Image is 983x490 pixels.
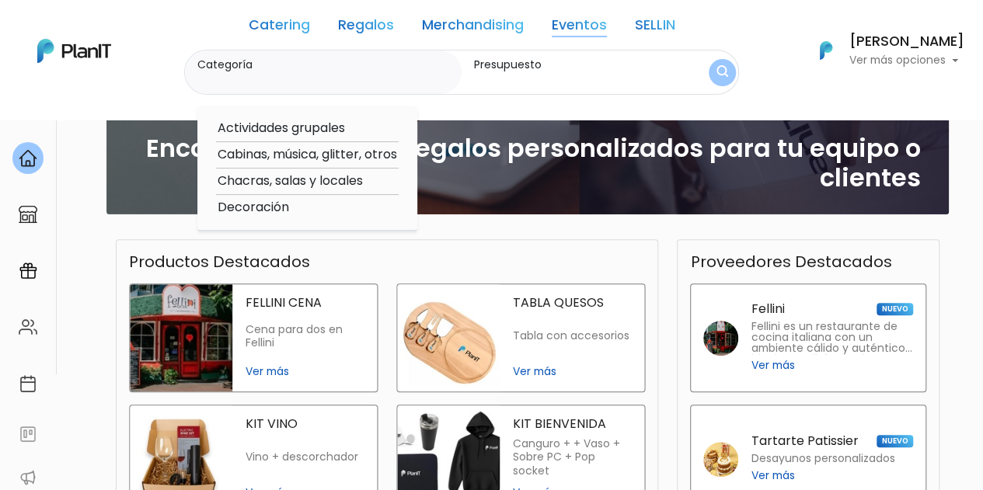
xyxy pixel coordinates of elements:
button: PlanIt Logo [PERSON_NAME] Ver más opciones [800,30,964,71]
a: Merchandising [422,19,524,37]
span: Ver más [751,357,794,374]
img: tabla quesos [397,284,500,391]
p: Desayunos personalizados [751,454,894,464]
img: search_button-432b6d5273f82d61273b3651a40e1bd1b912527efae98b1b7a1b2c0702e16a8d.svg [716,65,728,80]
img: people-662611757002400ad9ed0e3c099ab2801c6687ba6c219adb57efc949bc21e19d.svg [19,318,37,336]
p: Ver más opciones [849,55,964,66]
p: Tabla con accesorios [513,329,633,342]
p: Cena para dos en Fellini [246,323,365,350]
label: Presupuesto [474,57,677,73]
p: TABLA QUESOS [513,297,633,309]
a: Catering [249,19,310,37]
span: Ver más [751,467,794,484]
h3: Productos Destacados [129,252,310,271]
span: NUEVO [877,303,912,315]
option: Actividades grupales [216,119,399,138]
a: tabla quesos TABLA QUESOS Tabla con accesorios Ver más [396,283,645,392]
p: FELLINI CENA [246,297,365,309]
p: Vino + descorchador [246,450,365,464]
a: Fellini NUEVO Fellini es un restaurante de cocina italiana con un ambiente cálido y auténtico, id... [690,283,925,392]
p: Tartarte Patissier [751,435,858,447]
img: feedback-78b5a0c8f98aac82b08bfc38622c3050aee476f2c9584af64705fc4e61158814.svg [19,425,37,443]
label: Categoría [197,57,455,73]
p: Fellini es un restaurante de cocina italiana con un ambiente cálido y auténtico, ideal para disfr... [751,321,912,354]
h3: Proveedores Destacados [690,252,891,271]
span: Ver más [246,363,365,380]
a: fellini cena FELLINI CENA Cena para dos en Fellini Ver más [129,283,378,392]
p: Canguro + + Vaso + Sobre PC + Pop socket [513,437,633,478]
img: PlanIt Logo [809,33,843,68]
span: NUEVO [877,435,912,447]
img: fellini cena [130,284,233,391]
img: PlanIt Logo [37,39,111,63]
option: Chacras, salas y locales [216,172,399,191]
p: KIT VINO [246,418,365,430]
img: campaigns-02234683943229c281be62815700db0a1741e53638e28bf9629b52c665b00959.svg [19,262,37,280]
img: marketplace-4ceaa7011d94191e9ded77b95e3339b90024bf715f7c57f8cf31f2d8c509eaba.svg [19,205,37,224]
h6: [PERSON_NAME] [849,35,964,49]
img: calendar-87d922413cdce8b2cf7b7f5f62616a5cf9e4887200fb71536465627b3292af00.svg [19,374,37,393]
img: tartarte patissier [703,442,738,477]
option: Decoración [216,198,399,217]
h2: Encontrá cientos de regalos personalizados para tu equipo o clientes [134,134,921,193]
div: ¿Necesitás ayuda? [80,15,224,45]
a: Eventos [552,19,607,37]
img: home-e721727adea9d79c4d83392d1f703f7f8bce08238fde08b1acbfd93340b81755.svg [19,149,37,168]
p: KIT BIENVENIDA [513,418,633,430]
img: fellini [703,321,738,356]
option: Cabinas, música, glitter, otros [216,145,399,165]
a: Regalos [338,19,394,37]
img: partners-52edf745621dab592f3b2c58e3bca9d71375a7ef29c3b500c9f145b62cc070d4.svg [19,468,37,487]
span: Ver más [513,363,633,380]
p: Fellini [751,303,784,315]
a: SELLIN [635,19,675,37]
